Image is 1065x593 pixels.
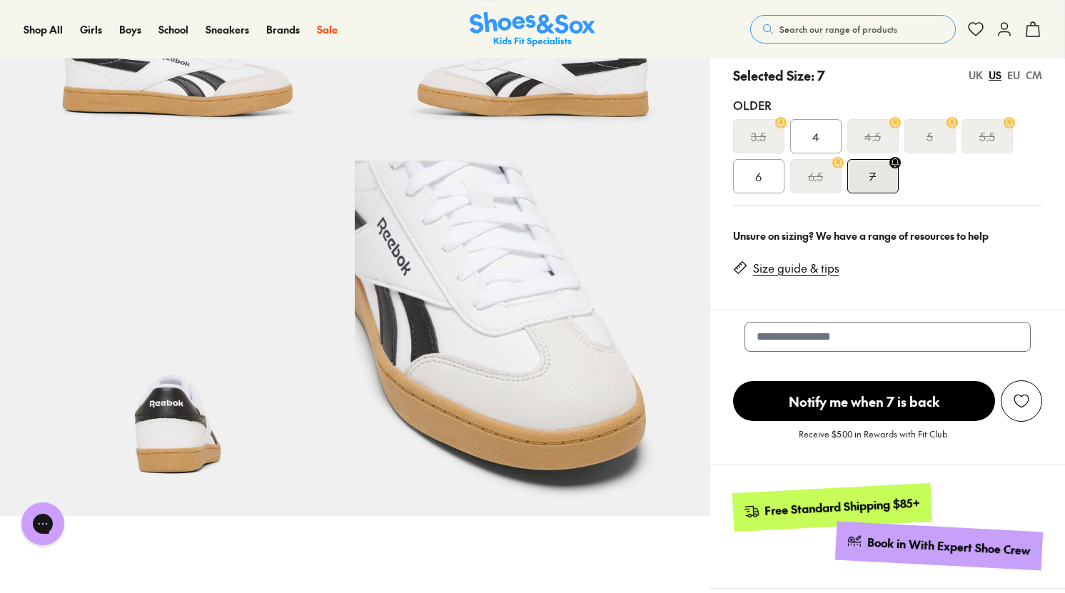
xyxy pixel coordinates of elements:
a: Boys [119,22,141,37]
a: Sneakers [206,22,249,37]
s: 4.5 [864,128,881,145]
span: Sale [317,22,338,36]
a: Book in With Expert Shoe Crew [835,522,1043,571]
div: Unsure on sizing? We have a range of resources to help [733,228,1042,243]
div: Book in With Expert Shoe Crew [867,534,1031,559]
span: Sneakers [206,22,249,36]
a: Girls [80,22,102,37]
span: Notify me when 7 is back [733,381,995,421]
a: Brands [266,22,300,37]
span: Brands [266,22,300,36]
a: School [158,22,188,37]
div: EU [1007,68,1020,83]
p: Receive $5.00 in Rewards with Fit Club [799,427,947,453]
span: Boys [119,22,141,36]
img: 7-530731_1 [355,161,710,515]
span: Girls [80,22,102,36]
a: Free Standard Shipping $85+ [732,483,932,532]
span: School [158,22,188,36]
a: Sale [317,22,338,37]
img: SNS_Logo_Responsive.svg [470,12,595,47]
s: 3.5 [751,128,766,145]
s: 6.5 [808,168,823,185]
button: Search our range of products [750,15,956,44]
span: 4 [812,128,819,145]
a: Size guide & tips [753,260,839,276]
button: Notify me when 7 is back [733,380,995,422]
span: Search our range of products [779,23,897,36]
s: 5.5 [979,128,995,145]
s: 7 [869,168,876,185]
span: 6 [755,168,762,185]
div: CM [1026,68,1042,83]
div: Older [733,96,1042,113]
iframe: Gorgias live chat messenger [14,497,71,550]
s: 5 [927,128,933,145]
button: Add to Wishlist [1001,380,1042,422]
div: UK [969,68,983,83]
a: Shop All [24,22,63,37]
a: Shoes & Sox [470,12,595,47]
span: Shop All [24,22,63,36]
p: Selected Size: 7 [733,66,825,85]
div: Free Standard Shipping $85+ [764,495,920,519]
div: US [989,68,1001,83]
